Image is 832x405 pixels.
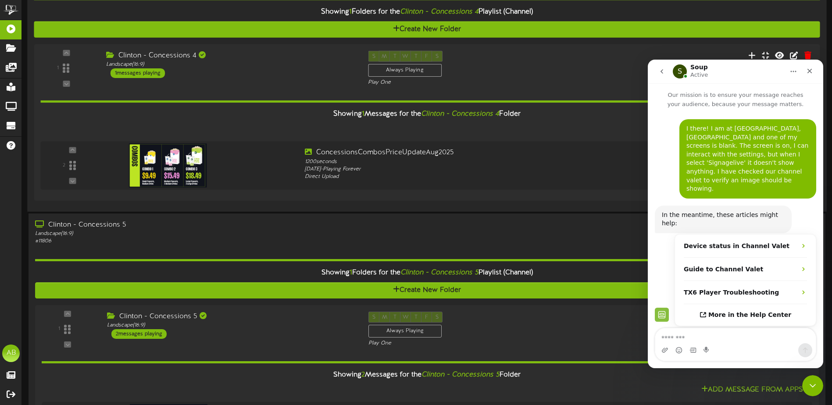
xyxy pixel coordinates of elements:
iframe: Intercom live chat [802,375,823,396]
div: Landscape ( 16:9 ) [107,322,355,329]
i: Clinton - Concessions 4 [421,110,500,118]
i: Clinton - Concessions 5 [421,371,500,379]
div: Showing Messages for the Folder [34,105,820,124]
div: Showing Folders for the Playlist (Channel) [29,263,825,282]
div: Landscape ( 16:9 ) [106,61,355,68]
i: Clinton - Concessions 4 [400,8,478,16]
span: 1 [350,269,352,277]
span: 1 [362,110,364,118]
div: Play One [368,79,551,86]
i: Clinton - Concessions 5 [400,269,478,277]
div: Showing Messages for the Folder [35,366,819,384]
div: # 11806 [35,238,354,245]
div: [DATE] - Playing Forever [305,165,614,173]
div: Always Playing [368,64,442,77]
button: Add Message From Apps [699,384,806,395]
span: 2 [361,371,365,379]
button: Create New Folder [34,21,820,38]
div: Play One [368,340,551,347]
div: Showing Folders for the Playlist (Channel) [27,3,826,21]
span: 1 [349,8,352,16]
div: 2 messages playing [111,329,167,339]
div: Landscape ( 16:9 ) [35,230,354,238]
div: 1200 seconds [305,158,614,165]
iframe: Intercom live chat [648,60,823,368]
div: AB [2,345,20,362]
div: Clinton - Concessions 4 [106,51,355,61]
div: 1 messages playing [111,68,165,78]
img: eeb29fea-706c-430d-b624-3d2c79b20a4d.jpg [129,143,207,187]
div: ConcessionsCombosPriceUpdateAug2025 [305,148,614,158]
div: Direct Upload [305,173,614,181]
div: Always Playing [368,325,442,337]
div: Clinton - Concessions 5 [107,312,355,322]
div: Clinton - Concessions 5 [35,220,354,230]
button: Create New Folder [35,282,819,298]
